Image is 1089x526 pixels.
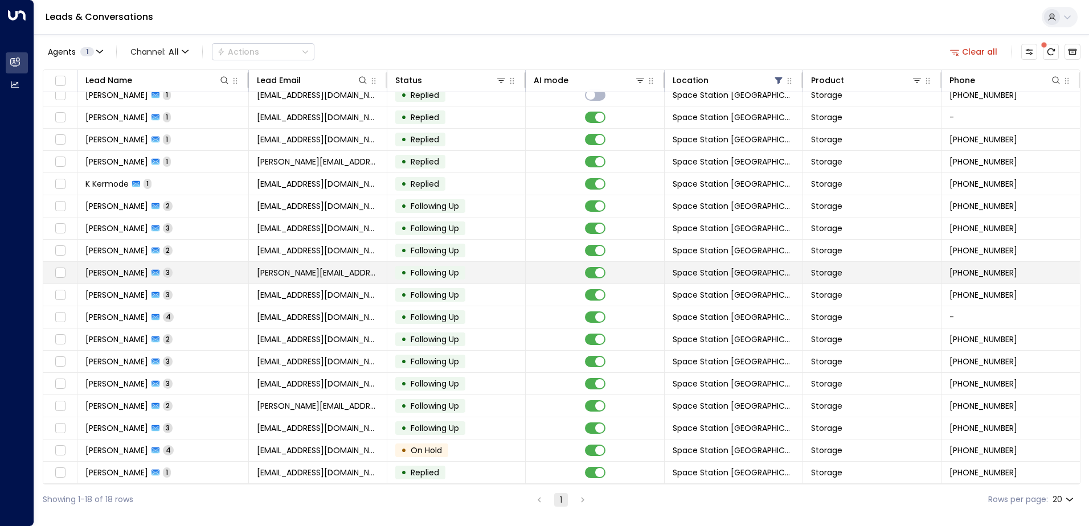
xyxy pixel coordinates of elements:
div: • [401,285,407,305]
span: Following Up [411,334,459,345]
span: Space Station Solihull [673,267,795,278]
span: Space Station Solihull [673,289,795,301]
td: - [941,306,1080,328]
div: Button group with a nested menu [212,43,314,60]
span: Toggle select row [53,332,67,347]
span: robodar@aol.com [257,467,379,478]
div: • [401,441,407,460]
span: Toggle select row [53,155,67,169]
span: +447975121176 [949,178,1017,190]
div: Product [811,73,923,87]
span: Space Station Solihull [673,245,795,256]
span: samsmith@outlook.com [257,89,379,101]
span: patricia_nightingale@hotmail.com [257,267,379,278]
button: Archived Leads [1065,44,1080,60]
span: Space Station Solihull [673,200,795,212]
span: callumbryan15@googlemail.com [257,112,379,123]
span: Katie Baldock [85,223,148,234]
div: Lead Name [85,73,230,87]
div: • [401,174,407,194]
span: 3 [163,356,173,366]
span: +447852798549 [949,223,1017,234]
div: • [401,352,407,371]
span: Patricia Fay [85,267,148,278]
span: Toggle select row [53,177,67,191]
span: Toggle select row [53,88,67,102]
span: David Robertson [85,467,148,478]
span: 2 [163,201,173,211]
span: Storage [811,378,842,389]
span: Following Up [411,422,459,434]
span: 2 [163,401,173,410]
span: Jake Powell [85,156,148,167]
span: jim-weller@outlook.com [257,400,379,412]
span: +447561295368 [949,400,1017,412]
span: 1 [80,47,94,56]
div: Phone [949,73,975,87]
span: Agents [48,48,76,56]
div: Product [811,73,844,87]
td: - [941,106,1080,128]
span: Replied [411,89,439,101]
div: • [401,463,407,482]
span: Storage [811,267,842,278]
span: Space Station Solihull [673,467,795,478]
span: 3 [163,379,173,388]
span: Storage [811,467,842,478]
span: 1 [163,112,171,122]
span: James Oliver [85,134,148,145]
span: Space Station Solihull [673,223,795,234]
span: Storage [811,445,842,456]
span: 3 [163,423,173,433]
span: Storage [811,422,842,434]
span: Toggle select row [53,421,67,435]
span: Following Up [411,245,459,256]
div: • [401,307,407,327]
span: Toggle select row [53,443,67,458]
span: Following Up [411,200,459,212]
span: 1 [163,467,171,477]
span: Toggle select all [53,74,67,88]
span: +4474237445421 [949,89,1017,101]
span: Toggle select row [53,110,67,125]
span: On Hold [411,445,442,456]
span: Storage [811,89,842,101]
span: Replied [411,134,439,145]
span: 1 [163,90,171,100]
div: Location [673,73,709,87]
span: Storage [811,245,842,256]
span: K Kermode [85,178,129,190]
div: Actions [217,47,259,57]
span: katie.baldock91@hotmail.co.uk [257,223,379,234]
span: Following Up [411,311,459,323]
div: Lead Name [85,73,132,87]
button: Agents1 [43,44,107,60]
span: Space Station Solihull [673,311,795,323]
span: Storage [811,156,842,167]
span: +447762786936 [949,134,1017,145]
span: Storage [811,134,842,145]
span: Toggle select row [53,288,67,302]
span: Toggle select row [53,244,67,258]
span: Karen Johnson [85,445,148,456]
div: AI mode [534,73,645,87]
span: Toggle select row [53,310,67,324]
span: 3 [163,268,173,277]
span: Space Station Solihull [673,378,795,389]
span: Storage [811,289,842,301]
span: Following Up [411,356,459,367]
span: Storage [811,223,842,234]
span: 3 [163,223,173,233]
span: +447810501051 [949,356,1017,367]
span: +447415659474 [949,156,1017,167]
span: ser.grt@aol.co.uk [257,200,379,212]
div: Lead Email [257,73,301,87]
span: Callum Bryan [85,112,148,123]
span: John Costello [85,245,148,256]
span: Sam Smith [85,89,148,101]
span: Storage [811,112,842,123]
span: Space Station Solihull [673,112,795,123]
span: All [169,47,179,56]
div: • [401,219,407,238]
div: Location [673,73,784,87]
